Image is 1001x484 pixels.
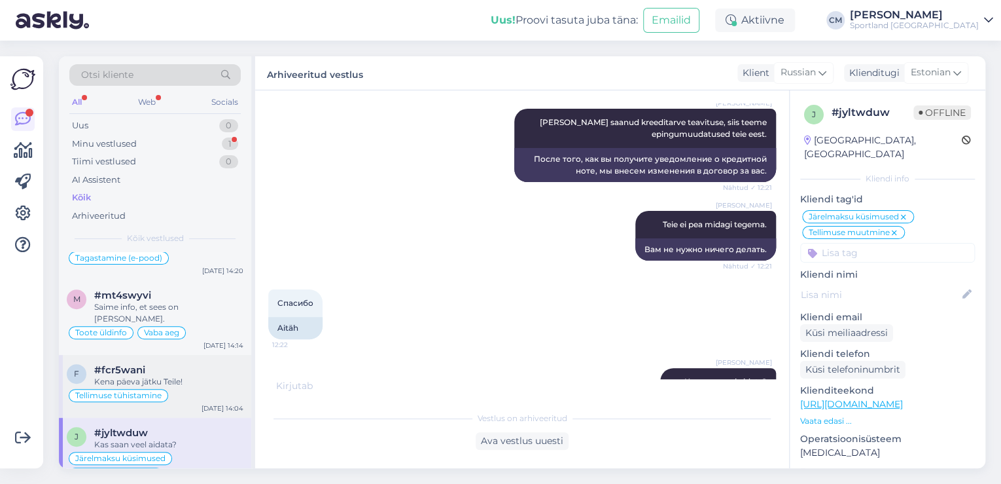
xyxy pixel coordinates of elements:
[202,403,243,413] div: [DATE] 14:04
[663,219,767,229] span: Teie ei pea midagi tegema.
[268,379,776,393] div: Kirjutab
[911,65,951,80] span: Estonian
[540,117,769,139] span: [PERSON_NAME] saanud kreeditarve teavituse, siis teeme epingumuudatused teie eest.
[144,329,179,337] span: Vaba aeg
[844,66,900,80] div: Klienditugi
[800,361,905,379] div: Küsi telefoninumbrit
[804,134,962,161] div: [GEOGRAPHIC_DATA], [GEOGRAPHIC_DATA]
[800,193,975,206] p: Kliendi tag'id
[913,105,971,120] span: Offline
[94,289,151,301] span: #mt4swyvi
[73,294,80,304] span: m
[267,64,363,82] label: Arhiveeritud vestlus
[635,238,776,261] div: Вам не нужно ничего делать.
[723,261,772,271] span: Nähtud ✓ 12:21
[72,191,91,204] div: Kõik
[723,183,772,193] span: Nähtud ✓ 12:21
[800,398,903,410] a: [URL][DOMAIN_NAME]
[800,310,975,324] p: Kliendi email
[75,432,79,441] span: j
[491,12,638,28] div: Proovi tasuta juba täna:
[69,94,84,111] div: All
[800,446,975,460] p: [MEDICAL_DATA]
[800,173,975,185] div: Kliendi info
[781,65,816,80] span: Russian
[800,324,893,342] div: Küsi meiliaadressi
[72,138,137,151] div: Minu vestlused
[94,439,243,451] div: Kas saan veel aidata?
[202,266,243,276] div: [DATE] 14:20
[478,413,567,424] span: Vestlus on arhiveeritud
[72,174,120,187] div: AI Assistent
[800,432,975,446] p: Operatsioonisüsteem
[75,392,162,400] span: Tellimuse tühistamine
[277,298,313,308] span: Спасибо
[72,119,88,132] div: Uus
[75,455,166,462] span: Järelmaksu küsimused
[135,94,158,111] div: Web
[219,119,238,132] div: 0
[272,340,321,350] span: 12:22
[72,210,126,223] div: Arhiveeritud
[716,200,772,210] span: [PERSON_NAME]
[800,415,975,427] p: Vaata edasi ...
[716,358,772,367] span: [PERSON_NAME]
[75,254,162,262] span: Tagastamine (e-pood)
[268,317,323,339] div: Aitäh
[94,364,145,376] span: #fcr5wani
[809,229,890,236] span: Tellimuse muutmine
[72,155,136,168] div: Tiimi vestlused
[850,10,979,20] div: [PERSON_NAME]
[209,94,241,111] div: Socials
[801,288,960,302] input: Lisa nimi
[10,67,35,92] img: Askly Logo
[800,347,975,361] p: Kliendi telefon
[800,243,975,263] input: Lisa tag
[715,9,795,32] div: Aktiivne
[514,148,776,182] div: После того, как вы получите уведомление о кредитной ноте, мы внесем изменения в договор за вас.
[800,384,975,398] p: Klienditeekond
[684,377,767,386] span: Kas saan veel aidata?
[476,432,569,450] div: Ava vestlus uuesti
[94,301,243,325] div: Saime info, et sees on [PERSON_NAME].
[81,68,133,82] span: Otsi kliente
[127,233,184,244] span: Kõik vestlused
[222,138,238,151] div: 1
[850,10,993,31] a: [PERSON_NAME]Sportland [GEOGRAPHIC_DATA]
[826,11,845,29] div: CM
[800,465,975,479] p: Brauser
[75,329,127,337] span: Toote üldinfo
[737,66,769,80] div: Klient
[800,268,975,282] p: Kliendi nimi
[219,155,238,168] div: 0
[94,376,243,388] div: Kena päeva jätku Teile!
[716,98,772,108] span: [PERSON_NAME]
[491,14,516,26] b: Uus!
[643,8,699,33] button: Emailid
[812,109,816,119] span: j
[203,341,243,350] div: [DATE] 14:14
[832,105,913,121] div: # jyltwduw
[809,213,899,221] span: Järelmaksu küsimused
[74,369,79,379] span: f
[94,427,148,439] span: #jyltwduw
[850,20,979,31] div: Sportland [GEOGRAPHIC_DATA]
